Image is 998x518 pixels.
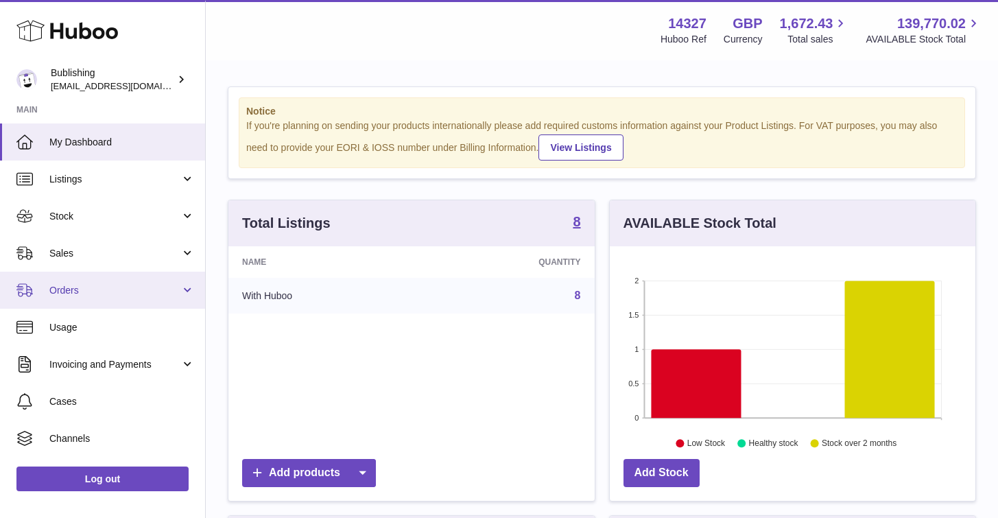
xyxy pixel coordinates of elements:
a: Add products [242,459,376,487]
text: Low Stock [687,438,725,448]
div: Currency [724,33,763,46]
a: View Listings [538,134,623,161]
span: 1,672.43 [780,14,833,33]
strong: GBP [733,14,762,33]
text: Healthy stock [748,438,798,448]
text: 1 [634,345,639,353]
span: Listings [49,173,180,186]
span: Usage [49,321,195,334]
div: Bublishing [51,67,174,93]
span: [EMAIL_ADDRESS][DOMAIN_NAME] [51,80,202,91]
span: Orders [49,284,180,297]
img: regine@bublishing.com [16,69,37,90]
span: Stock [49,210,180,223]
text: 0 [634,414,639,422]
span: Cases [49,395,195,408]
td: With Huboo [228,278,421,314]
a: 139,770.02 AVAILABLE Stock Total [866,14,982,46]
h3: AVAILABLE Stock Total [623,214,776,233]
text: Stock over 2 months [822,438,896,448]
strong: 8 [573,215,580,228]
span: 139,770.02 [897,14,966,33]
span: AVAILABLE Stock Total [866,33,982,46]
th: Quantity [421,246,594,278]
a: 8 [573,215,580,231]
h3: Total Listings [242,214,331,233]
span: Total sales [787,33,848,46]
span: My Dashboard [49,136,195,149]
span: Channels [49,432,195,445]
text: 0.5 [628,379,639,388]
text: 1.5 [628,311,639,319]
strong: Notice [246,105,958,118]
div: If you're planning on sending your products internationally please add required customs informati... [246,119,958,161]
text: 2 [634,276,639,285]
th: Name [228,246,421,278]
span: Sales [49,247,180,260]
strong: 14327 [668,14,706,33]
a: Add Stock [623,459,700,487]
a: Log out [16,467,189,491]
div: Huboo Ref [661,33,706,46]
span: Invoicing and Payments [49,358,180,371]
a: 8 [575,290,581,301]
a: 1,672.43 Total sales [780,14,849,46]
